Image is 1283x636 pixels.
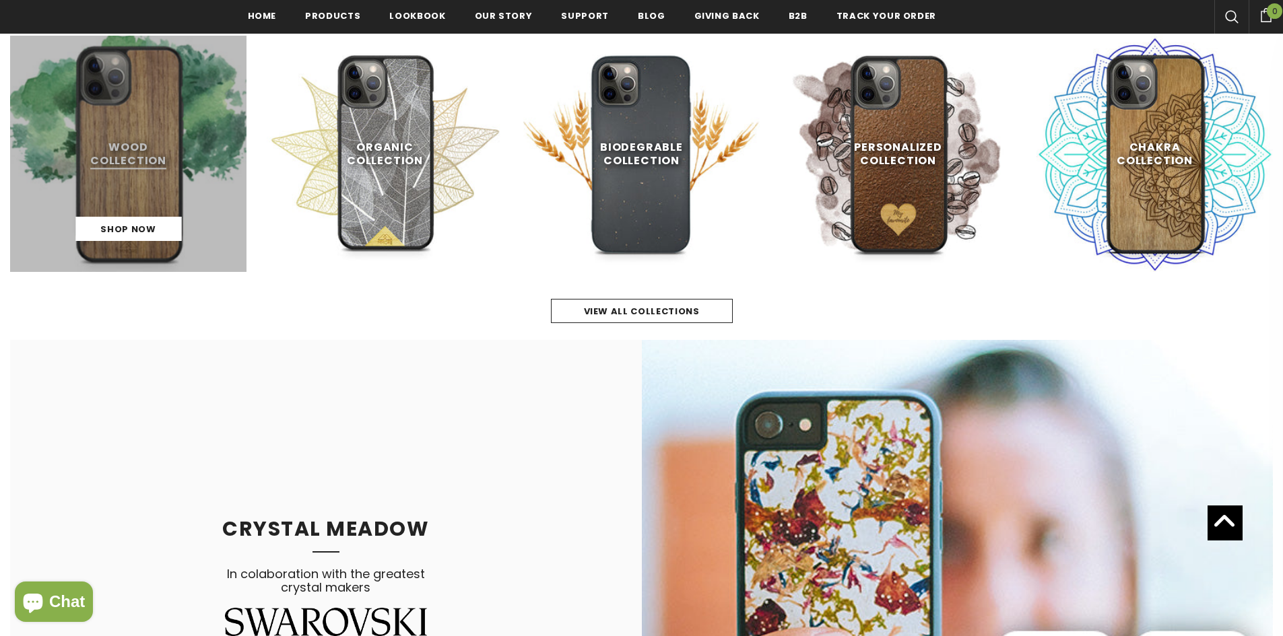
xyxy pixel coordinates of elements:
[11,581,97,625] inbox-online-store-chat: Shopify online store chat
[305,9,360,22] span: Products
[1249,6,1283,22] a: 0
[100,223,156,236] span: Shop Now
[561,9,609,22] span: support
[225,565,427,629] span: In colaboration with the greatest crystal makers
[475,9,533,22] span: Our Story
[694,9,760,22] span: Giving back
[248,9,277,22] span: Home
[222,514,429,543] span: CRYSTAL MEADOW
[638,9,665,22] span: Blog
[1267,3,1282,19] span: 0
[789,9,808,22] span: B2B
[75,217,181,241] a: Shop Now
[551,299,733,323] a: view all collections
[225,608,427,635] img: Swarovski Logo
[836,9,936,22] span: Track your order
[389,9,445,22] span: Lookbook
[584,305,700,318] span: view all collections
